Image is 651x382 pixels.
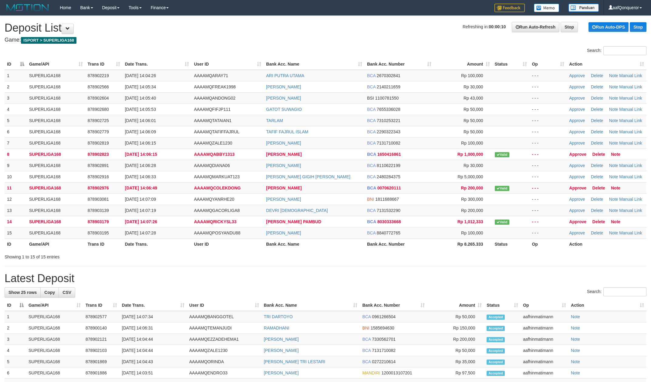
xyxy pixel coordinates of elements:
span: [DATE] 14:06:09 [125,129,156,134]
td: SUPERLIGA168 [27,104,85,115]
a: Approve [569,118,585,123]
span: Rp 100,000 [461,230,483,235]
span: Rp 50,000 [464,107,483,112]
th: Status [492,238,530,250]
span: AAAAMQFIFJP111 [194,107,231,112]
a: Delete [591,163,603,168]
td: SUPERLIGA168 [27,171,85,182]
span: BCA [367,163,376,168]
a: Note [571,326,580,330]
span: Copy 7131532290 to clipboard [377,208,400,213]
a: Approve [569,219,586,224]
a: Note [609,107,618,112]
span: Show 25 rows [8,290,37,295]
img: Feedback.jpg [494,4,525,12]
a: Note [571,359,580,364]
td: - - - [529,81,567,92]
a: Manual Link [619,84,642,89]
td: 2 [5,322,26,334]
a: Note [571,348,580,353]
span: Accepted [487,326,505,331]
td: SUPERLIGA168 [27,205,85,216]
a: Delete [591,197,603,202]
a: Manual Link [619,129,642,134]
span: Rp 300,000 [461,197,483,202]
td: 8 [5,148,27,160]
td: SUPERLIGA168 [27,115,85,126]
td: 12 [5,193,27,205]
span: [DATE] 14:06:01 [125,118,156,123]
span: 878903139 [88,208,109,213]
td: SUPERLIGA168 [26,311,83,322]
th: User ID: activate to sort column ascending [187,300,261,311]
td: SUPERLIGA168 [27,148,85,160]
a: [PERSON_NAME] [266,163,301,168]
th: Rp 8.265.333 [434,238,492,250]
span: Rp 200,000 [461,208,483,213]
span: Accepted [487,315,505,320]
a: Note [609,118,618,123]
a: Delete [591,230,603,235]
a: Approve [569,163,585,168]
span: BCA [362,314,371,319]
th: Bank Acc. Number: activate to sort column ascending [365,59,434,70]
td: - - - [529,137,567,148]
th: Status: activate to sort column ascending [492,59,530,70]
span: Valid transaction [495,152,509,157]
td: - - - [529,160,567,171]
a: Manual Link [619,73,642,78]
td: 878902577 [83,311,120,322]
a: Note [609,197,618,202]
span: Copy 1650416861 to clipboard [377,152,401,157]
th: Op: activate to sort column ascending [529,59,567,70]
a: Manual Link [619,230,642,235]
span: Copy 0961266504 to clipboard [372,314,396,319]
span: 878902680 [88,107,109,112]
span: BCA [367,230,376,235]
span: AAAAMQZALE1230 [194,141,232,145]
a: Stop [561,22,578,32]
a: Delete [591,96,603,101]
td: - - - [529,171,567,182]
a: [PERSON_NAME] [264,348,299,353]
span: 878903081 [88,197,109,202]
span: 878902604 [88,96,109,101]
span: [DATE] 14:06:28 [125,163,156,168]
td: 10 [5,171,27,182]
th: Action: activate to sort column ascending [568,300,646,311]
span: BCA [367,118,376,123]
a: Note [609,230,618,235]
td: - - - [529,193,567,205]
a: ARI PUTRA UTAMA [266,73,304,78]
span: Copy [44,290,55,295]
td: - - - [529,216,567,227]
span: 878902916 [88,174,109,179]
a: Approve [569,73,585,78]
img: Button%20Memo.svg [534,4,559,12]
a: Delete [592,219,605,224]
td: SUPERLIGA168 [27,81,85,92]
h1: Deposit List [5,22,646,34]
span: AAAAMQPOSYANDU88 [194,230,240,235]
a: Approve [569,84,585,89]
span: AAAAMQGACORLIGA8 [194,208,240,213]
td: aafhinmatimann [521,311,568,322]
img: MOTION_logo.png [5,3,51,12]
td: 11 [5,182,27,193]
th: ID: activate to sort column descending [5,59,27,70]
span: 878902819 [88,141,109,145]
td: 15 [5,227,27,238]
a: TARLAM [266,118,283,123]
td: SUPERLIGA168 [27,137,85,148]
td: - - - [529,92,567,104]
span: 878902891 [88,163,109,168]
a: Note [611,152,620,157]
a: Stop [630,22,646,32]
a: Note [609,84,618,89]
span: Valid transaction [495,220,509,225]
a: TAFIF FAJRUL ISLAM [266,129,308,134]
span: BCA [367,84,376,89]
span: 878902779 [88,129,109,134]
th: Bank Acc. Name [264,238,365,250]
td: 3 [5,92,27,104]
